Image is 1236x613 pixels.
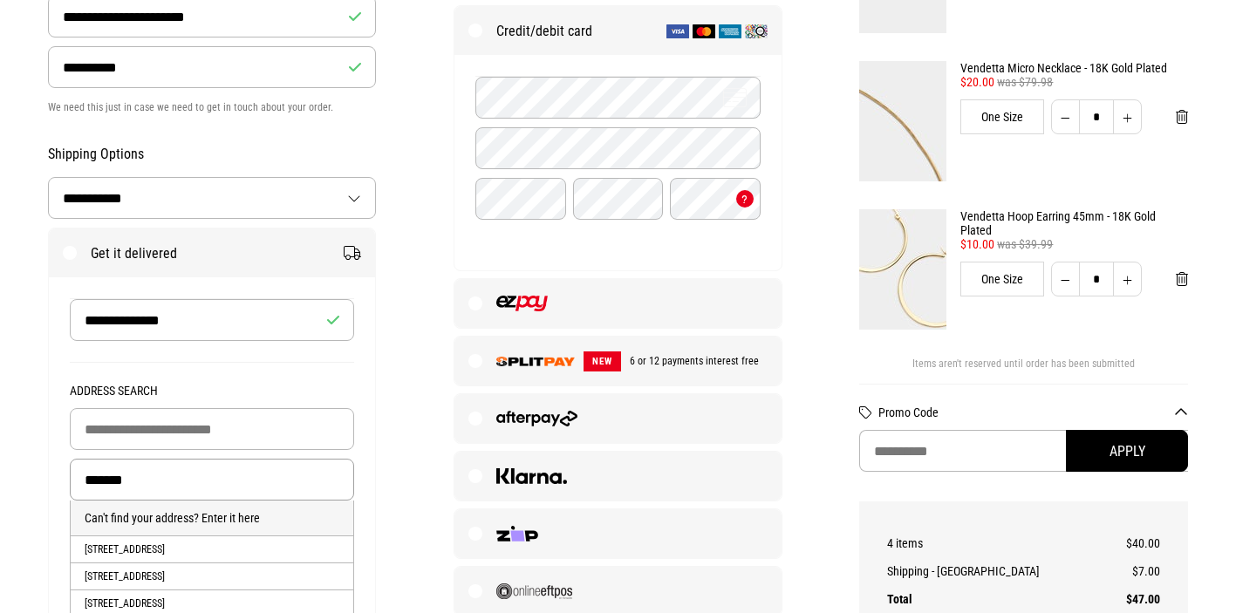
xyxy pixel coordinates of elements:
span: NEW [584,351,621,371]
img: Vendetta Hoop Earring 45mm - 18K Gold Plated [859,209,946,330]
input: Month (MM) [475,178,566,220]
li: [STREET_ADDRESS] [71,562,354,589]
span: was $39.99 [997,237,1053,251]
td: $7.00 [1110,557,1160,585]
button: Decrease quantity [1051,262,1080,296]
button: What's a CVC? [736,190,754,208]
select: Country [49,178,376,218]
img: Visa [666,24,689,38]
button: Decrease quantity [1051,99,1080,134]
li: [STREET_ADDRESS] [71,535,354,562]
img: Mastercard [693,24,715,38]
input: Delivery Address [70,459,355,501]
th: Total [887,585,1110,613]
input: Building Name (Optional) [70,408,355,450]
img: Q Card [745,24,768,38]
button: Increase quantity [1113,262,1142,296]
img: Online EFTPOS [496,583,572,599]
input: Recipient Name [70,299,355,341]
button: Can't find your address? Enter it here [71,501,274,535]
td: $40.00 [1110,529,1160,557]
img: Vendetta Micro Necklace - 18K Gold Plated [859,61,946,181]
p: We need this just in case we need to get in touch about your order. [48,97,377,118]
input: CVC [670,178,761,220]
th: Shipping - [GEOGRAPHIC_DATA] [887,557,1110,585]
a: Vendetta Micro Necklace - 18K Gold Plated [960,61,1188,75]
img: Afterpay [496,411,577,426]
h2: Shipping Options [48,146,377,163]
input: Year (YY) [573,178,664,220]
input: Quantity [1079,262,1114,296]
span: was $79.98 [997,75,1053,89]
img: Zip [496,526,539,541]
input: Card Number [475,77,761,119]
input: Phone [48,46,377,88]
span: 6 or 12 payments interest free [621,355,759,367]
th: 4 items [887,529,1110,557]
legend: Address Search [70,384,355,408]
img: EZPAY [496,296,548,311]
div: One Size [960,99,1044,134]
button: Promo Code [878,405,1188,419]
button: Remove from cart [1162,99,1202,134]
input: Name on Card [475,127,761,169]
button: Open LiveChat chat widget [14,7,66,59]
img: Klarna [496,468,567,484]
button: Apply [1066,430,1188,472]
button: Increase quantity [1113,99,1142,134]
button: Remove from cart [1162,262,1202,296]
input: Promo Code [859,430,1188,472]
img: SPLITPAY [496,357,575,366]
td: $47.00 [1110,585,1160,613]
span: $10.00 [960,237,994,251]
div: One Size [960,262,1044,296]
a: Vendetta Hoop Earring 45mm - 18K Gold Plated [960,209,1188,237]
label: Credit/debit card [454,6,782,55]
div: Items aren't reserved until order has been submitted [859,358,1188,384]
img: American Express [719,24,741,38]
input: Quantity [1079,99,1114,134]
span: $20.00 [960,75,994,89]
label: Get it delivered [49,228,376,277]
